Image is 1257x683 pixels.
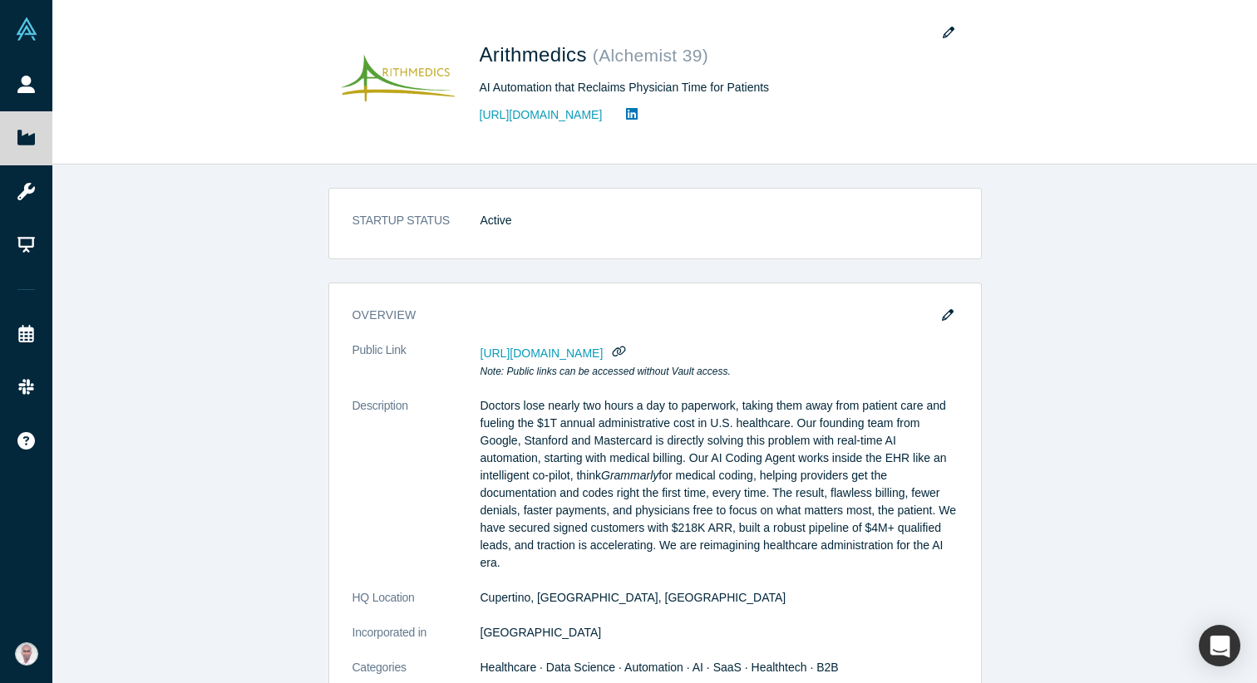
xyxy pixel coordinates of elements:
p: Doctors lose nearly two hours a day to paperwork, taking them away from patient care and fueling ... [481,397,958,572]
div: AI Automation that Reclaims Physician Time for Patients [480,79,945,96]
dd: Cupertino, [GEOGRAPHIC_DATA], [GEOGRAPHIC_DATA] [481,589,958,607]
img: Arithmedics's Logo [340,24,456,140]
img: Alchemist Vault Logo [15,17,38,41]
dt: HQ Location [352,589,481,624]
span: [URL][DOMAIN_NAME] [481,346,604,360]
span: Healthcare · Data Science · Automation · AI · SaaS · Healthtech · B2B [481,661,839,674]
em: Note: Public links can be accessed without Vault access. [481,366,731,377]
dt: STARTUP STATUS [352,212,481,247]
span: Public Link [352,341,407,359]
dt: Incorporated in [352,624,481,659]
small: ( Alchemist 39 ) [593,46,708,65]
h3: overview [352,307,934,324]
span: Arithmedics [480,43,593,66]
img: Vetri Venthan Elango's Account [15,642,38,666]
dd: [GEOGRAPHIC_DATA] [481,624,958,641]
dt: Description [352,397,481,589]
a: [URL][DOMAIN_NAME] [480,106,603,124]
em: Grammarly [601,469,658,482]
dd: Active [481,212,958,229]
